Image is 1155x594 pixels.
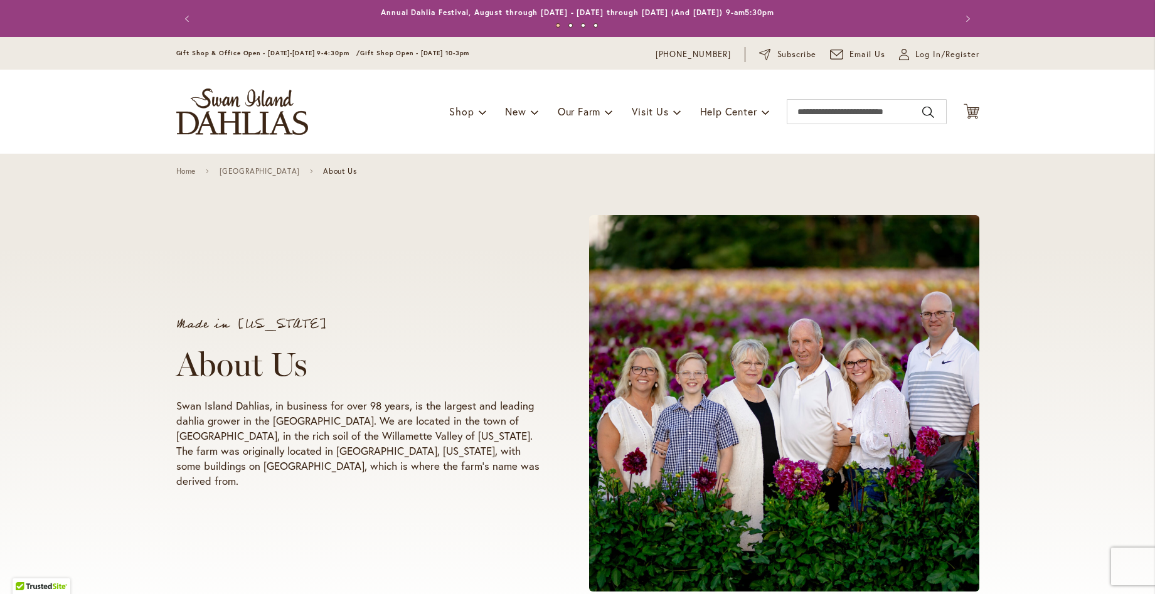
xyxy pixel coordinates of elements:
[777,48,817,61] span: Subscribe
[830,48,885,61] a: Email Us
[849,48,885,61] span: Email Us
[558,105,600,118] span: Our Farm
[656,48,732,61] a: [PHONE_NUMBER]
[915,48,979,61] span: Log In/Register
[954,6,979,31] button: Next
[381,8,774,17] a: Annual Dahlia Festival, August through [DATE] - [DATE] through [DATE] (And [DATE]) 9-am5:30pm
[581,23,585,28] button: 3 of 4
[176,318,541,331] p: Made in [US_STATE]
[899,48,979,61] a: Log In/Register
[593,23,598,28] button: 4 of 4
[176,398,541,489] p: Swan Island Dahlias, in business for over 98 years, is the largest and leading dahlia grower in t...
[505,105,526,118] span: New
[700,105,757,118] span: Help Center
[176,346,541,383] h1: About Us
[176,167,196,176] a: Home
[449,105,474,118] span: Shop
[632,105,668,118] span: Visit Us
[176,49,361,57] span: Gift Shop & Office Open - [DATE]-[DATE] 9-4:30pm /
[360,49,469,57] span: Gift Shop Open - [DATE] 10-3pm
[323,167,356,176] span: About Us
[176,6,201,31] button: Previous
[556,23,560,28] button: 1 of 4
[220,167,300,176] a: [GEOGRAPHIC_DATA]
[176,88,308,135] a: store logo
[759,48,816,61] a: Subscribe
[568,23,573,28] button: 2 of 4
